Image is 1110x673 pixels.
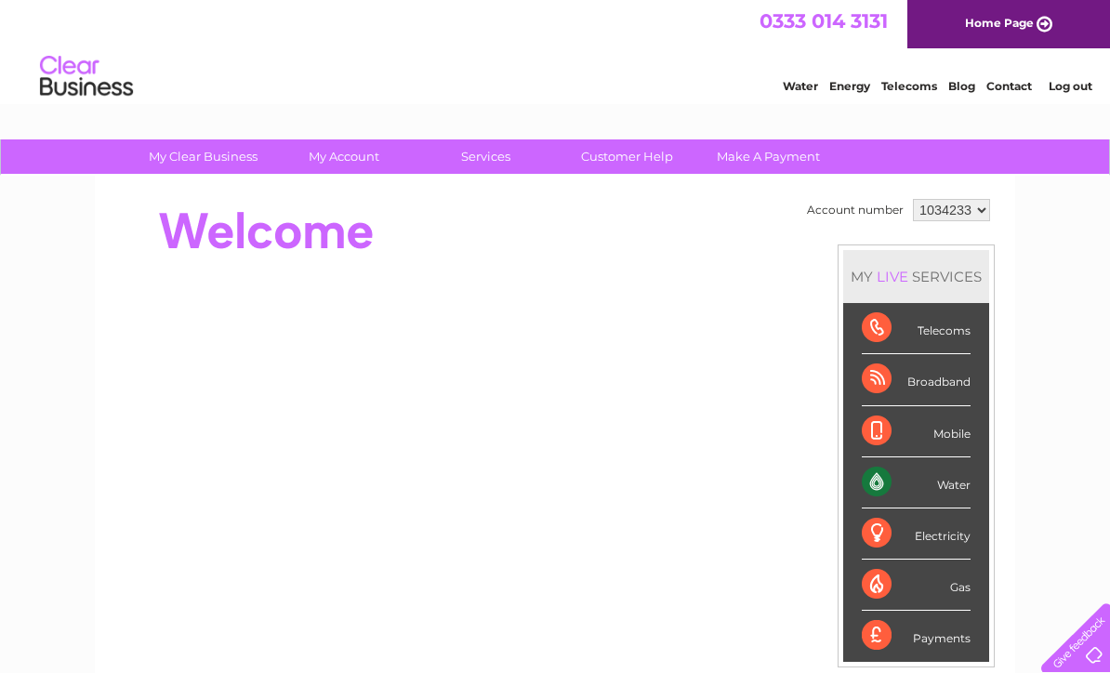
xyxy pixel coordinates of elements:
div: Clear Business is a trading name of Verastar Limited (registered in [GEOGRAPHIC_DATA] No. 3667643... [117,10,996,90]
a: Blog [948,79,975,93]
div: Payments [862,611,971,661]
div: Broadband [862,354,971,405]
div: MY SERVICES [843,250,989,303]
div: Telecoms [862,303,971,354]
a: Energy [829,79,870,93]
a: Contact [986,79,1032,93]
a: Services [409,139,562,174]
div: Gas [862,560,971,611]
a: Telecoms [881,79,937,93]
a: Log out [1049,79,1092,93]
div: Mobile [862,406,971,457]
a: Make A Payment [692,139,845,174]
a: My Account [268,139,421,174]
a: Water [783,79,818,93]
div: Electricity [862,508,971,560]
td: Account number [802,194,908,226]
div: Water [862,457,971,508]
a: My Clear Business [126,139,280,174]
a: 0333 014 3131 [760,9,888,33]
div: LIVE [873,268,912,285]
img: logo.png [39,48,134,105]
a: Customer Help [550,139,704,174]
